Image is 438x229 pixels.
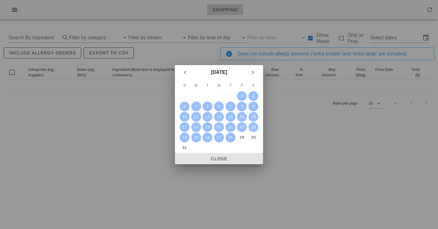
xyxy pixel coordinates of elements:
th: M [191,80,202,91]
div: 9 [249,104,258,109]
span: Close [180,156,258,161]
div: 2 [249,94,258,98]
div: 4 [191,104,201,109]
button: 29 [237,133,247,142]
button: 17 [180,122,189,132]
div: 10 [180,115,189,119]
button: 15 [237,112,247,122]
div: 28 [226,135,235,140]
button: 6 [214,102,224,111]
div: 22 [237,125,247,129]
button: 24 [180,133,189,142]
button: 23 [249,122,258,132]
div: 6 [214,104,224,109]
button: 18 [191,122,201,132]
button: 25 [191,133,201,142]
button: 20 [214,122,224,132]
button: 9 [249,102,258,111]
button: 13 [214,112,224,122]
button: 19 [203,122,212,132]
div: 20 [214,125,224,129]
button: 22 [237,122,247,132]
div: 30 [249,135,258,140]
button: 12 [203,112,212,122]
div: 12 [203,115,212,119]
div: 11 [191,115,201,119]
button: 16 [249,112,258,122]
button: 28 [226,133,235,142]
button: 21 [226,122,235,132]
div: 31 [180,146,189,150]
div: 17 [180,125,189,129]
button: 8 [237,102,247,111]
button: 5 [203,102,212,111]
div: 7 [226,104,235,109]
th: W [214,80,224,91]
div: 8 [237,104,247,109]
th: F [237,80,248,91]
div: 24 [180,135,189,140]
div: 19 [203,125,212,129]
button: 26 [203,133,212,142]
div: 16 [249,115,258,119]
div: 3 [180,104,189,109]
th: T [225,80,236,91]
button: 11 [191,112,201,122]
button: [DATE] [208,66,229,78]
th: T [202,80,213,91]
button: 10 [180,112,189,122]
button: Close [175,153,263,164]
div: 27 [214,135,224,140]
div: 23 [249,125,258,129]
div: 15 [237,115,247,119]
div: 5 [203,104,212,109]
button: 7 [226,102,235,111]
button: 2 [249,91,258,101]
div: 29 [237,135,247,140]
button: 30 [249,133,258,142]
button: 27 [214,133,224,142]
button: 3 [180,102,189,111]
button: 14 [226,112,235,122]
div: 21 [226,125,235,129]
button: 31 [180,143,189,153]
div: 18 [191,125,201,129]
div: 26 [203,135,212,140]
button: Previous month [180,67,191,78]
button: 1 [237,91,247,101]
div: 14 [226,115,235,119]
th: S [179,80,190,91]
div: 25 [191,135,201,140]
div: 13 [214,115,224,119]
button: Next month [247,67,258,78]
div: 1 [237,94,247,98]
th: S [248,80,259,91]
button: 4 [191,102,201,111]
